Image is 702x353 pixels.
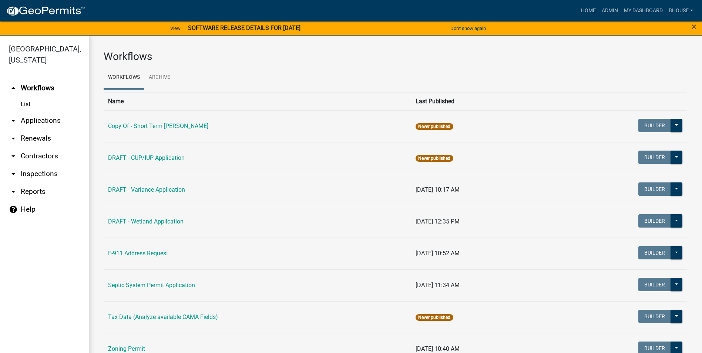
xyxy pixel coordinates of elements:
a: Home [578,4,599,18]
a: View [167,22,184,34]
a: Copy Of - Short Term [PERSON_NAME] [108,122,208,130]
a: Admin [599,4,621,18]
button: Builder [638,278,671,291]
span: [DATE] 10:17 AM [416,186,460,193]
span: Never published [416,314,453,321]
span: [DATE] 10:52 AM [416,250,460,257]
i: help [9,205,18,214]
a: Archive [144,66,175,90]
button: Builder [638,151,671,164]
a: DRAFT - Wetland Application [108,218,184,225]
span: [DATE] 11:34 AM [416,282,460,289]
i: arrow_drop_up [9,84,18,93]
a: Workflows [104,66,144,90]
h3: Workflows [104,50,687,63]
button: Close [692,22,696,31]
button: Don't show again [447,22,489,34]
a: Tax Data (Analyze available CAMA Fields) [108,313,218,320]
button: Builder [638,310,671,323]
i: arrow_drop_down [9,116,18,125]
a: Zoning Permit [108,345,145,352]
i: arrow_drop_down [9,187,18,196]
i: arrow_drop_down [9,169,18,178]
a: My Dashboard [621,4,666,18]
a: bhouse [666,4,696,18]
button: Builder [638,214,671,228]
i: arrow_drop_down [9,152,18,161]
span: Never published [416,123,453,130]
th: Name [104,92,411,110]
span: [DATE] 10:40 AM [416,345,460,352]
a: Septic System Permit Application [108,282,195,289]
strong: SOFTWARE RELEASE DETAILS FOR [DATE] [188,24,300,31]
th: Last Published [411,92,548,110]
button: Builder [638,246,671,259]
span: [DATE] 12:35 PM [416,218,460,225]
i: arrow_drop_down [9,134,18,143]
button: Builder [638,182,671,196]
a: E-911 Address Request [108,250,168,257]
button: Builder [638,119,671,132]
span: × [692,21,696,32]
span: Never published [416,155,453,162]
a: DRAFT - CUP/IUP Application [108,154,185,161]
a: DRAFT - Variance Application [108,186,185,193]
